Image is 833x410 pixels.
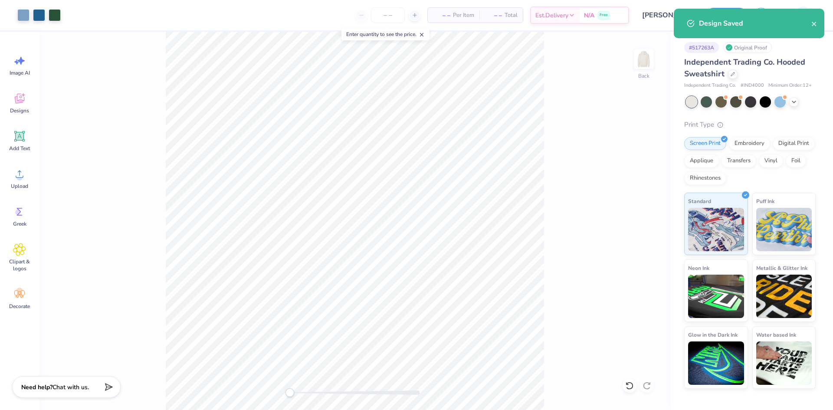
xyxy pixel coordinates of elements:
div: Original Proof [723,42,772,53]
div: Rhinestones [684,172,726,185]
div: Digital Print [773,137,815,150]
span: Total [505,11,518,20]
img: Standard [688,208,744,251]
span: Decorate [9,303,30,310]
img: Water based Ink [756,341,812,385]
img: Metallic & Glitter Ink [756,275,812,318]
div: Embroidery [729,137,770,150]
img: Paolo Puzon [794,7,812,24]
div: Print Type [684,120,816,130]
a: PP [780,7,816,24]
span: Standard [688,197,711,206]
span: Per Item [453,11,474,20]
span: Neon Ink [688,263,709,272]
div: Back [638,72,649,80]
span: – – [485,11,502,20]
div: Screen Print [684,137,726,150]
span: Image AI [10,69,30,76]
input: – – [371,7,405,23]
img: Puff Ink [756,208,812,251]
div: Applique [684,154,719,167]
span: Minimum Order: 12 + [768,82,812,89]
span: Designs [10,107,29,114]
span: – – [433,11,450,20]
div: Transfers [721,154,756,167]
img: Back [635,50,653,68]
span: Independent Trading Co. Hooded Sweatshirt [684,57,805,79]
span: Chat with us. [52,383,89,391]
span: Add Text [9,145,30,152]
span: Puff Ink [756,197,774,206]
span: Est. Delivery [535,11,568,20]
span: Upload [11,183,28,190]
span: Water based Ink [756,330,796,339]
div: Design Saved [699,18,811,29]
span: Metallic & Glitter Ink [756,263,807,272]
span: Clipart & logos [5,258,34,272]
div: Accessibility label [285,388,294,397]
input: Untitled Design [636,7,699,24]
div: Foil [786,154,806,167]
span: Glow in the Dark Ink [688,330,738,339]
button: close [811,18,817,29]
span: Free [600,12,608,18]
span: Independent Trading Co. [684,82,736,89]
span: N/A [584,11,594,20]
span: # IND4000 [741,82,764,89]
div: # 517263A [684,42,719,53]
div: Enter quantity to see the price. [341,28,430,40]
div: Vinyl [759,154,783,167]
strong: Need help? [21,383,52,391]
span: Greek [13,220,26,227]
img: Glow in the Dark Ink [688,341,744,385]
img: Neon Ink [688,275,744,318]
